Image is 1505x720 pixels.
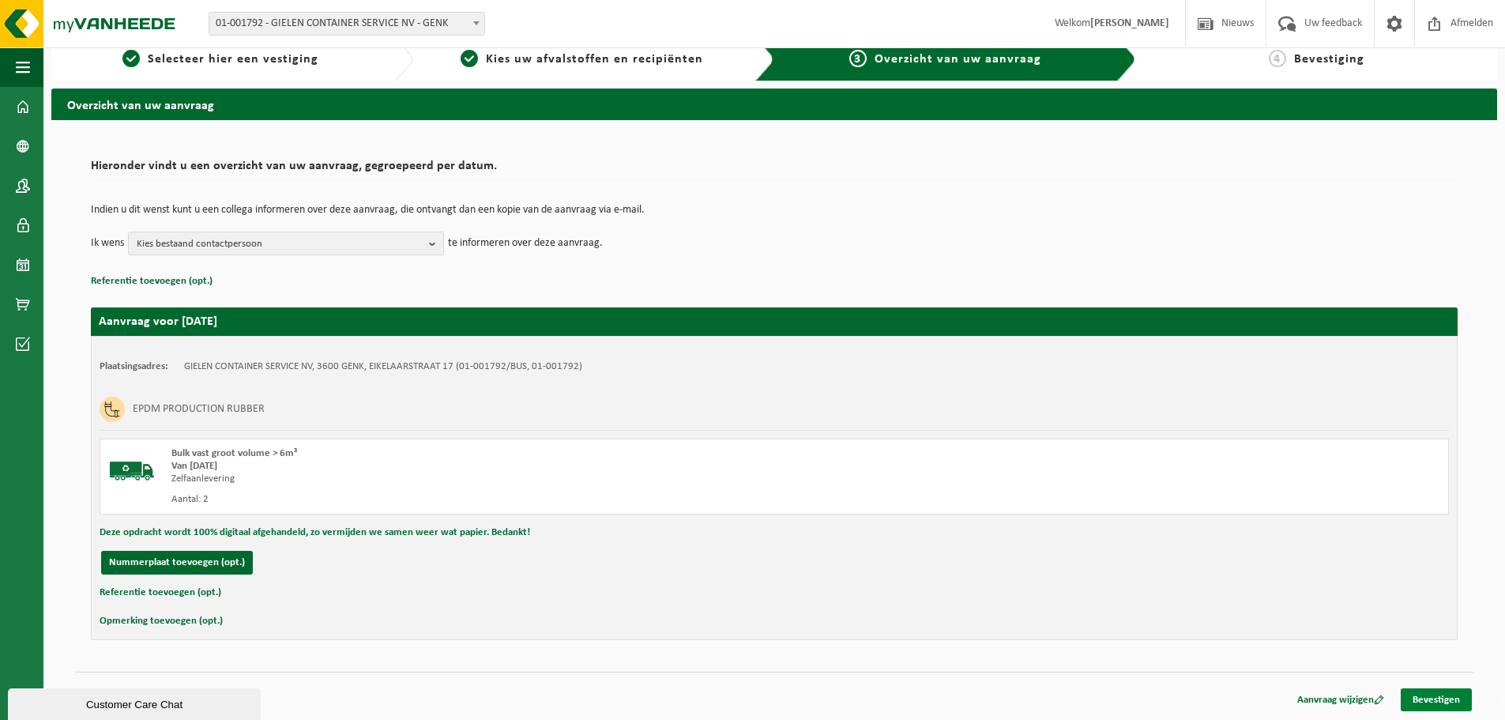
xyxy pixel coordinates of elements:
[448,232,603,255] p: te informeren over deze aanvraag.
[133,397,265,422] h3: EPDM PRODUCTION RUBBER
[461,50,478,67] span: 2
[128,232,444,255] button: Kies bestaand contactpersoon
[100,582,221,603] button: Referentie toevoegen (opt.)
[171,448,297,458] span: Bulk vast groot volume > 6m³
[1401,688,1472,711] a: Bevestigen
[1285,688,1396,711] a: Aanvraag wijzigen
[171,493,837,506] div: Aantal: 2
[100,361,168,371] strong: Plaatsingsadres:
[486,53,703,66] span: Kies uw afvalstoffen en recipiënten
[91,160,1458,181] h2: Hieronder vindt u een overzicht van uw aanvraag, gegroepeerd per datum.
[171,473,837,485] div: Zelfaanlevering
[875,53,1041,66] span: Overzicht van uw aanvraag
[1294,53,1364,66] span: Bevestiging
[122,50,140,67] span: 1
[1090,17,1169,29] strong: [PERSON_NAME]
[137,232,423,256] span: Kies bestaand contactpersoon
[91,271,213,292] button: Referentie toevoegen (opt.)
[108,447,156,495] img: BL-SO-LV.png
[1269,50,1286,67] span: 4
[209,13,484,35] span: 01-001792 - GIELEN CONTAINER SERVICE NV - GENK
[100,611,223,631] button: Opmerking toevoegen (opt.)
[8,685,264,720] iframe: chat widget
[209,12,485,36] span: 01-001792 - GIELEN CONTAINER SERVICE NV - GENK
[91,232,124,255] p: Ik wens
[171,461,217,471] strong: Van [DATE]
[91,205,1458,216] p: Indien u dit wenst kunt u een collega informeren over deze aanvraag, die ontvangt dan een kopie v...
[184,360,582,373] td: GIELEN CONTAINER SERVICE NV, 3600 GENK, EIKELAARSTRAAT 17 (01-001792/BUS, 01-001792)
[100,522,530,543] button: Deze opdracht wordt 100% digitaal afgehandeld, zo vermijden we samen weer wat papier. Bedankt!
[101,551,253,575] button: Nummerplaat toevoegen (opt.)
[421,50,743,69] a: 2Kies uw afvalstoffen en recipiënten
[99,315,217,328] strong: Aanvraag voor [DATE]
[148,53,318,66] span: Selecteer hier een vestiging
[849,50,867,67] span: 3
[59,50,382,69] a: 1Selecteer hier een vestiging
[51,89,1497,119] h2: Overzicht van uw aanvraag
